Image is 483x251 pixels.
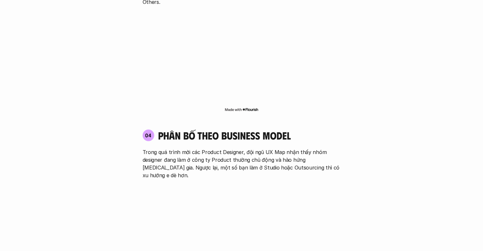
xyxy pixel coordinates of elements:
[225,107,258,112] img: Made with Flourish
[145,133,152,138] p: 04
[143,148,341,179] p: Trong quá trình mời các Product Designer, đội ngũ UX Map nhận thấy nhóm designer đang làm ở công ...
[158,129,291,141] h4: phân bố theo business model
[137,9,347,106] iframe: Interactive or visual content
